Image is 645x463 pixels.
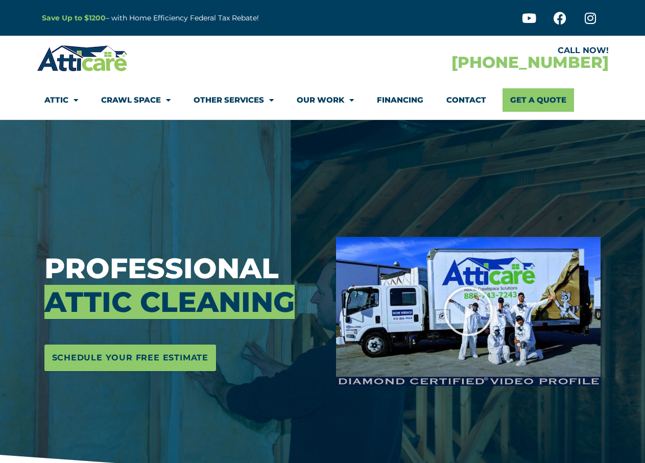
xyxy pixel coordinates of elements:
[44,345,217,371] a: Schedule Your Free Estimate
[42,13,106,22] a: Save Up to $1200
[52,350,209,366] span: Schedule Your Free Estimate
[297,88,354,112] a: Our Work
[101,88,171,112] a: Crawl Space
[44,285,295,319] span: Attic Cleaning
[323,46,609,55] div: CALL NOW!
[194,88,274,112] a: Other Services
[44,252,321,319] h3: Professional
[42,12,373,24] p: – with Home Efficiency Federal Tax Rebate!
[446,88,486,112] a: Contact
[377,88,423,112] a: Financing
[443,286,494,337] div: Play Video
[44,88,601,112] nav: Menu
[44,88,78,112] a: Attic
[503,88,574,112] a: Get A Quote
